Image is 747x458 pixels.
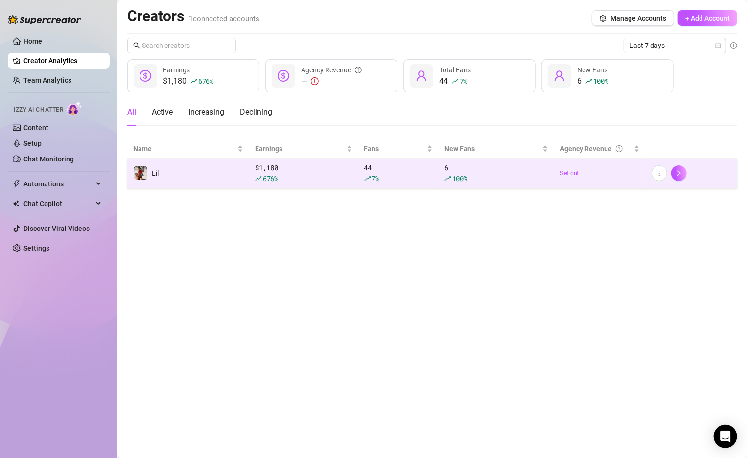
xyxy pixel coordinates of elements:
button: Manage Accounts [592,10,674,26]
span: thunderbolt [13,180,21,188]
span: + Add Account [685,14,730,22]
span: dollar-circle [278,70,289,82]
a: Set cut [560,168,640,178]
a: Home [23,37,42,45]
span: 100 % [452,174,467,183]
div: Increasing [188,106,224,118]
h2: Creators [127,7,259,25]
a: Settings [23,244,49,252]
span: more [656,170,663,177]
span: New Fans [577,66,607,74]
div: Declining [240,106,272,118]
input: Search creators [142,40,222,51]
span: right [676,170,682,177]
span: 7 % [460,76,467,86]
span: rise [444,175,451,182]
span: exclamation-circle [311,77,319,85]
span: Total Fans [439,66,471,74]
span: search [133,42,140,49]
span: Fans [364,143,425,154]
span: 676 % [198,76,213,86]
span: Manage Accounts [610,14,666,22]
a: Team Analytics [23,76,71,84]
span: Name [133,143,235,154]
img: Chat Copilot [13,200,19,207]
th: Fans [358,139,439,159]
div: All [127,106,136,118]
div: $1,180 [163,75,213,87]
span: Chat Copilot [23,196,93,211]
th: Earnings [249,139,358,159]
div: Open Intercom Messenger [714,425,737,448]
span: info-circle [730,42,737,49]
span: Earnings [255,143,344,154]
a: Setup [23,139,42,147]
div: Active [152,106,173,118]
span: user [416,70,427,82]
span: Last 7 days [630,38,721,53]
span: rise [255,175,262,182]
button: right [671,165,687,181]
div: Agency Revenue [560,143,632,154]
span: Lil [152,169,159,177]
img: logo-BBDzfeDw.svg [8,15,81,24]
div: — [301,75,362,87]
img: AI Chatter [67,101,82,115]
a: Content [23,124,48,132]
a: Discover Viral Videos [23,225,90,232]
span: 1 connected accounts [189,14,259,23]
div: Agency Revenue [301,65,362,75]
div: 6 [444,162,548,184]
span: rise [190,78,197,85]
span: 100 % [593,76,608,86]
th: New Fans [439,139,554,159]
span: question-circle [355,65,362,75]
span: dollar-circle [140,70,151,82]
span: 7 % [372,174,379,183]
span: calendar [715,43,721,48]
span: Earnings [163,66,190,74]
span: rise [452,78,459,85]
span: rise [364,175,371,182]
span: 676 % [263,174,278,183]
div: 44 [364,162,433,184]
span: Automations [23,176,93,192]
img: Lil [134,166,147,180]
span: rise [585,78,592,85]
a: Creator Analytics [23,53,102,69]
a: Chat Monitoring [23,155,74,163]
span: question-circle [616,143,623,154]
th: Name [127,139,249,159]
span: user [554,70,565,82]
div: $ 1,180 [255,162,352,184]
div: 6 [577,75,608,87]
span: Izzy AI Chatter [14,105,63,114]
div: 44 [439,75,471,87]
span: New Fans [444,143,540,154]
span: setting [600,15,607,22]
button: + Add Account [678,10,737,26]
